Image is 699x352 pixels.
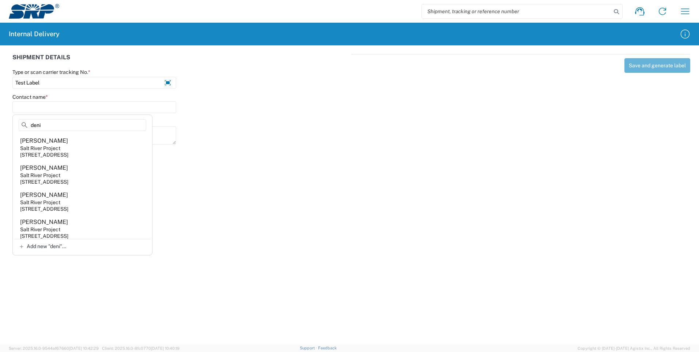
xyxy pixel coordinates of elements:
div: [STREET_ADDRESS] [20,206,68,212]
div: Salt River Project [20,226,60,233]
div: [STREET_ADDRESS] [20,233,68,239]
span: Client: 2025.16.0-8fc0770 [102,346,180,351]
div: [PERSON_NAME] [20,164,68,172]
span: [DATE] 10:40:19 [151,346,180,351]
div: Salt River Project [20,145,60,151]
div: SHIPMENT DETAILS [12,54,348,69]
div: Salt River Project [20,172,60,179]
input: Shipment, tracking or reference number [422,4,611,18]
span: Server: 2025.16.0-9544af67660 [9,346,99,351]
h2: Internal Delivery [9,30,60,38]
div: [PERSON_NAME] [20,137,68,145]
a: Support [300,346,318,350]
div: [PERSON_NAME] [20,191,68,199]
div: [STREET_ADDRESS] [20,179,68,185]
div: [PERSON_NAME] [20,218,68,226]
a: Feedback [318,346,337,350]
div: Salt River Project [20,199,60,206]
div: [STREET_ADDRESS] [20,151,68,158]
label: Contact name [12,94,48,100]
img: srp [9,4,59,19]
span: Add new "deni"... [27,243,66,250]
span: [DATE] 10:42:29 [69,346,99,351]
span: Copyright © [DATE]-[DATE] Agistix Inc., All Rights Reserved [578,345,690,352]
label: Type or scan carrier tracking No. [12,69,90,75]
